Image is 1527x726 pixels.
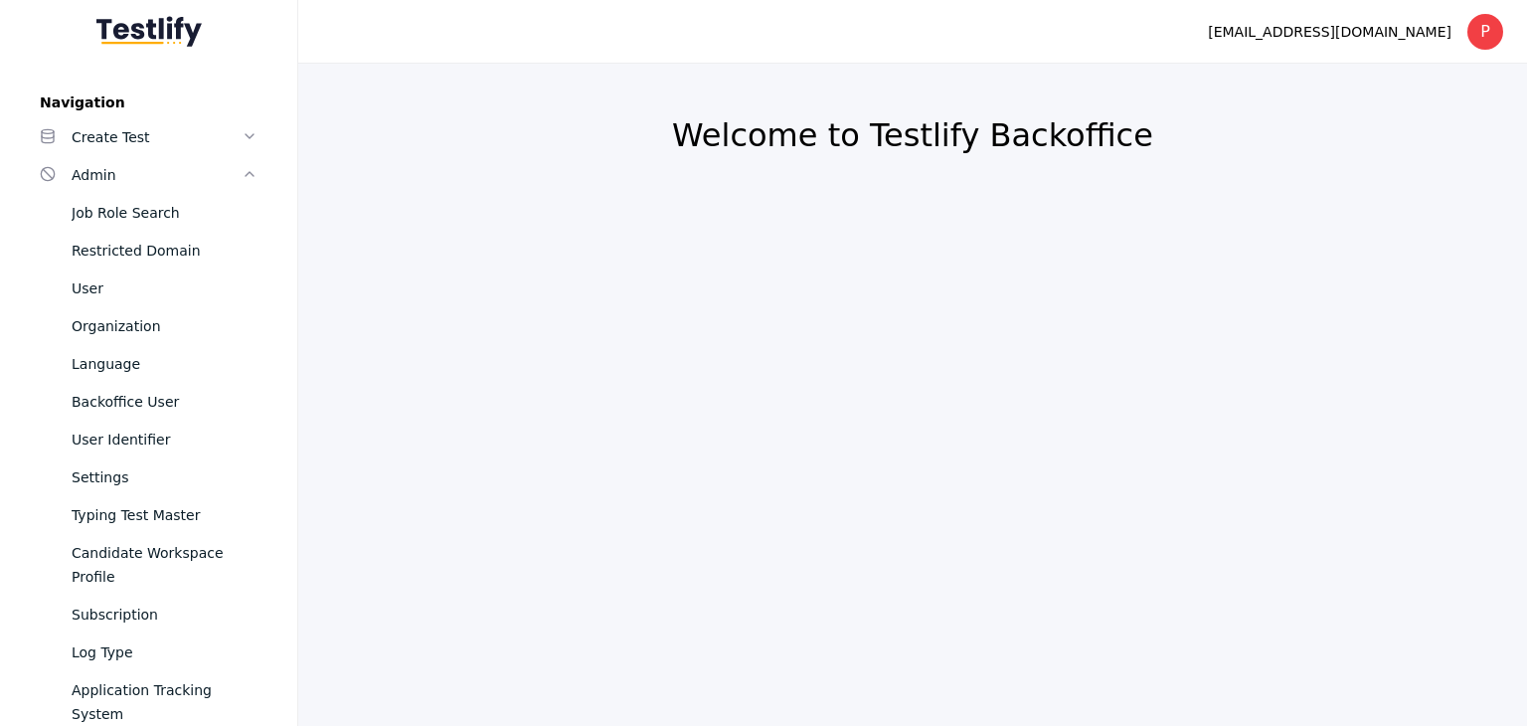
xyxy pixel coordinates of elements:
[24,458,273,496] a: Settings
[24,307,273,345] a: Organization
[24,421,273,458] a: User Identifier
[72,428,257,452] div: User Identifier
[72,541,257,589] div: Candidate Workspace Profile
[72,503,257,527] div: Typing Test Master
[72,201,257,225] div: Job Role Search
[72,603,257,627] div: Subscription
[72,352,257,376] div: Language
[72,640,257,664] div: Log Type
[1208,20,1451,44] div: [EMAIL_ADDRESS][DOMAIN_NAME]
[24,383,273,421] a: Backoffice User
[24,534,273,596] a: Candidate Workspace Profile
[72,678,257,726] div: Application Tracking System
[1467,14,1503,50] div: P
[24,94,273,110] label: Navigation
[72,239,257,263] div: Restricted Domain
[72,390,257,414] div: Backoffice User
[346,115,1479,155] h2: Welcome to Testlify Backoffice
[24,596,273,634] a: Subscription
[24,345,273,383] a: Language
[24,496,273,534] a: Typing Test Master
[72,125,242,149] div: Create Test
[72,276,257,300] div: User
[96,16,202,47] img: Testlify - Backoffice
[72,465,257,489] div: Settings
[24,194,273,232] a: Job Role Search
[24,270,273,307] a: User
[72,163,242,187] div: Admin
[72,314,257,338] div: Organization
[24,232,273,270] a: Restricted Domain
[24,634,273,671] a: Log Type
